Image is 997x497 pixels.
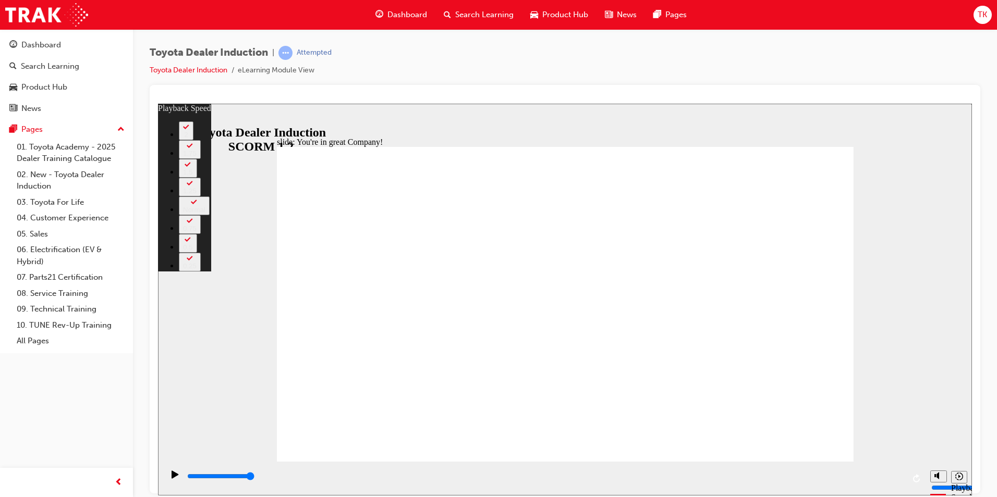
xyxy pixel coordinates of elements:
a: pages-iconPages [645,4,695,26]
span: pages-icon [9,125,17,134]
div: Pages [21,123,43,135]
span: News [617,9,637,21]
span: guage-icon [375,8,383,21]
li: eLearning Module View [238,65,314,77]
span: Dashboard [387,9,427,21]
span: learningRecordVerb_ATTEMPT-icon [278,46,293,60]
a: Product Hub [4,78,129,97]
span: TK [978,9,987,21]
span: search-icon [9,62,17,71]
a: Dashboard [4,35,129,55]
a: Search Learning [4,57,129,76]
span: car-icon [9,83,17,92]
div: Playback Speed [793,380,809,399]
input: slide progress [29,368,96,377]
a: news-iconNews [597,4,645,26]
span: Search Learning [455,9,514,21]
div: playback controls [5,358,767,392]
button: Replay (Ctrl+Alt+R) [751,367,767,383]
div: 2 [25,27,31,35]
a: guage-iconDashboard [367,4,435,26]
span: search-icon [444,8,451,21]
button: 2 [21,18,35,36]
div: Search Learning [21,60,79,72]
a: 03. Toyota For Life [13,194,129,210]
span: guage-icon [9,41,17,50]
div: misc controls [767,358,809,392]
a: All Pages [13,333,129,349]
a: 01. Toyota Academy - 2025 Dealer Training Catalogue [13,139,129,167]
a: 07. Parts21 Certification [13,269,129,285]
button: Play (Ctrl+Alt+P) [5,366,23,384]
div: Attempted [297,48,332,58]
a: 09. Technical Training [13,301,129,317]
a: 05. Sales [13,226,129,242]
a: Toyota Dealer Induction [150,66,227,74]
button: DashboardSearch LearningProduct HubNews [4,33,129,120]
a: 08. Service Training [13,285,129,302]
span: news-icon [9,104,17,114]
img: Trak [5,3,88,27]
span: car-icon [530,8,538,21]
div: Product Hub [21,81,67,93]
span: pages-icon [653,8,661,21]
span: Product Hub [542,9,588,21]
button: Playback speed [793,367,809,380]
button: TK [974,6,992,24]
input: volume [773,380,841,388]
a: car-iconProduct Hub [522,4,597,26]
span: Pages [665,9,687,21]
a: 02. New - Toyota Dealer Induction [13,167,129,194]
div: Dashboard [21,39,61,51]
div: News [21,103,41,115]
span: Toyota Dealer Induction [150,47,268,59]
a: search-iconSearch Learning [435,4,522,26]
button: Mute (Ctrl+Alt+M) [772,367,789,379]
span: news-icon [605,8,613,21]
a: 06. Electrification (EV & Hybrid) [13,242,129,269]
button: Pages [4,120,129,139]
a: News [4,99,129,118]
a: 04. Customer Experience [13,210,129,226]
a: 10. TUNE Rev-Up Training [13,317,129,333]
span: | [272,47,274,59]
span: up-icon [117,123,125,136]
span: prev-icon [115,476,123,489]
